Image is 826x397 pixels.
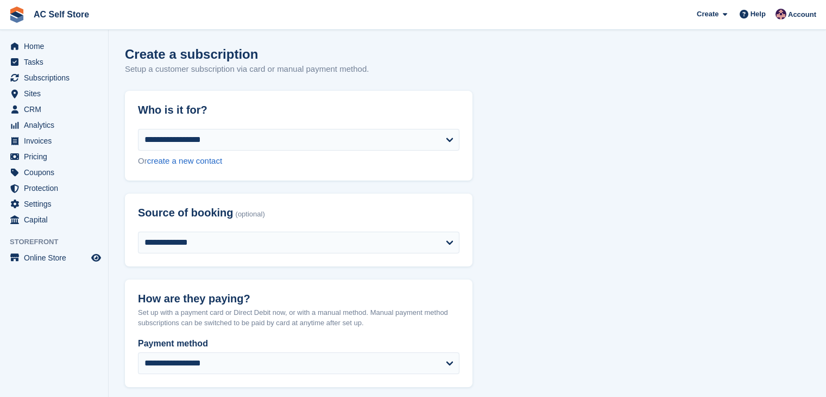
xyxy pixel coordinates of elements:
[10,237,108,247] span: Storefront
[24,54,89,70] span: Tasks
[5,196,103,212] a: menu
[788,9,816,20] span: Account
[5,133,103,148] a: menu
[138,293,459,305] h2: How are they paying?
[697,9,718,20] span: Create
[125,47,258,61] h1: Create a subscription
[5,86,103,101] a: menu
[751,9,766,20] span: Help
[5,117,103,133] a: menu
[138,155,459,168] div: Or
[24,117,89,133] span: Analytics
[24,39,89,54] span: Home
[9,7,25,23] img: stora-icon-8386f47178a22dfd0bd8f6a31ec36ba5ce8667c1dd55bd0f319d3a0aa187defe.svg
[5,212,103,227] a: menu
[236,210,265,219] span: (optional)
[147,156,222,165] a: create a new contact
[5,102,103,117] a: menu
[24,250,89,265] span: Online Store
[24,70,89,85] span: Subscriptions
[24,196,89,212] span: Settings
[24,102,89,117] span: CRM
[24,86,89,101] span: Sites
[5,54,103,70] a: menu
[24,133,89,148] span: Invoices
[138,207,234,219] span: Source of booking
[29,5,93,23] a: AC Self Store
[125,63,369,76] p: Setup a customer subscription via card or manual payment method.
[24,149,89,164] span: Pricing
[24,165,89,180] span: Coupons
[5,70,103,85] a: menu
[90,251,103,264] a: Preview store
[5,165,103,180] a: menu
[775,9,786,20] img: Ted Cox
[5,250,103,265] a: menu
[24,212,89,227] span: Capital
[138,307,459,328] p: Set up with a payment card or Direct Debit now, or with a manual method. Manual payment method su...
[138,337,459,350] label: Payment method
[5,149,103,164] a: menu
[24,181,89,196] span: Protection
[5,181,103,196] a: menu
[5,39,103,54] a: menu
[138,104,459,116] h2: Who is it for?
